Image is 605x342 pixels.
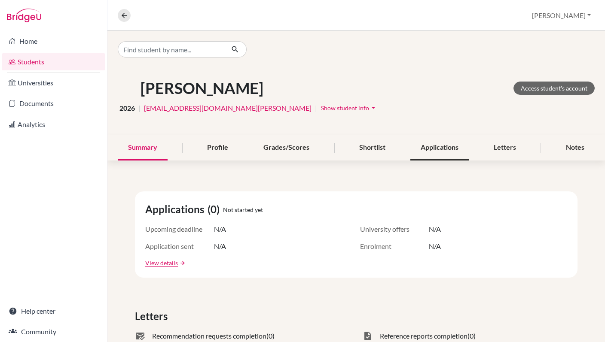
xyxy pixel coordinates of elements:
a: Help center [2,303,105,320]
span: (0) [208,202,223,217]
a: arrow_forward [178,260,186,266]
button: Show student infoarrow_drop_down [321,101,378,115]
input: Find student by name... [118,41,224,58]
span: Applications [145,202,208,217]
span: N/A [429,241,441,251]
a: [EMAIL_ADDRESS][DOMAIN_NAME][PERSON_NAME] [144,103,312,113]
div: Applications [410,135,469,160]
span: 2026 [119,103,135,113]
img: Jubin Jeon's avatar [118,79,137,98]
span: Application sent [145,241,214,251]
span: University offers [360,224,429,234]
div: Letters [483,135,526,160]
a: View details [145,258,178,267]
span: Enrolment [360,241,429,251]
a: Students [2,53,105,70]
span: (0) [467,331,476,341]
a: Community [2,323,105,340]
div: Summary [118,135,168,160]
span: Letters [135,309,171,324]
a: Universities [2,74,105,91]
a: Analytics [2,116,105,133]
button: [PERSON_NAME] [528,7,595,24]
span: | [138,103,141,113]
a: Access student's account [513,82,595,95]
span: N/A [429,224,441,234]
span: N/A [214,241,226,251]
span: (0) [266,331,275,341]
span: Recommendation requests completion [152,331,266,341]
div: Grades/Scores [253,135,320,160]
div: Profile [197,135,238,160]
a: Documents [2,95,105,112]
i: arrow_drop_down [369,103,378,112]
span: | [315,103,317,113]
h1: [PERSON_NAME] [141,79,263,97]
span: N/A [214,224,226,234]
div: Shortlist [349,135,396,160]
span: Reference reports completion [380,331,467,341]
div: Notes [556,135,595,160]
span: Not started yet [223,205,263,214]
span: mark_email_read [135,331,145,341]
span: task [363,331,373,341]
span: Upcoming deadline [145,224,214,234]
img: Bridge-U [7,9,41,22]
span: Show student info [321,104,369,112]
a: Home [2,33,105,50]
